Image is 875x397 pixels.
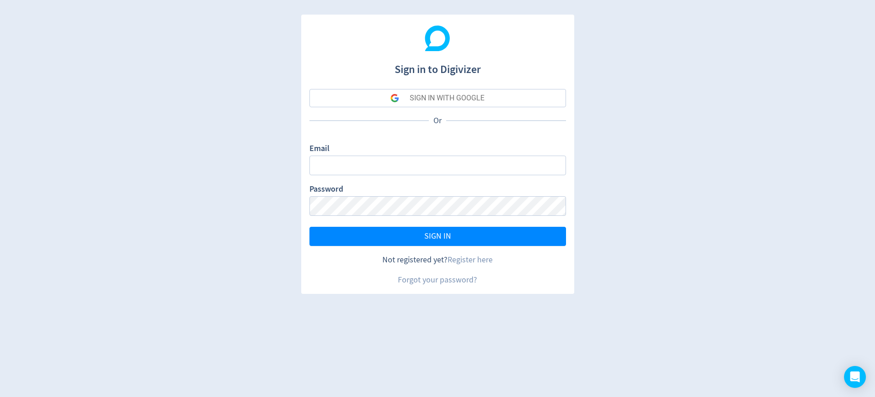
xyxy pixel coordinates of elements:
a: Register here [448,255,493,265]
button: SIGN IN [309,227,566,246]
p: Or [429,115,446,126]
label: Password [309,183,343,196]
button: SIGN IN WITH GOOGLE [309,89,566,107]
img: Digivizer Logo [425,26,450,51]
div: Open Intercom Messenger [844,366,866,388]
div: SIGN IN WITH GOOGLE [410,89,484,107]
a: Forgot your password? [398,275,477,285]
h1: Sign in to Digivizer [309,54,566,78]
label: Email [309,143,329,156]
span: SIGN IN [424,232,451,240]
div: Not registered yet? [309,254,566,266]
